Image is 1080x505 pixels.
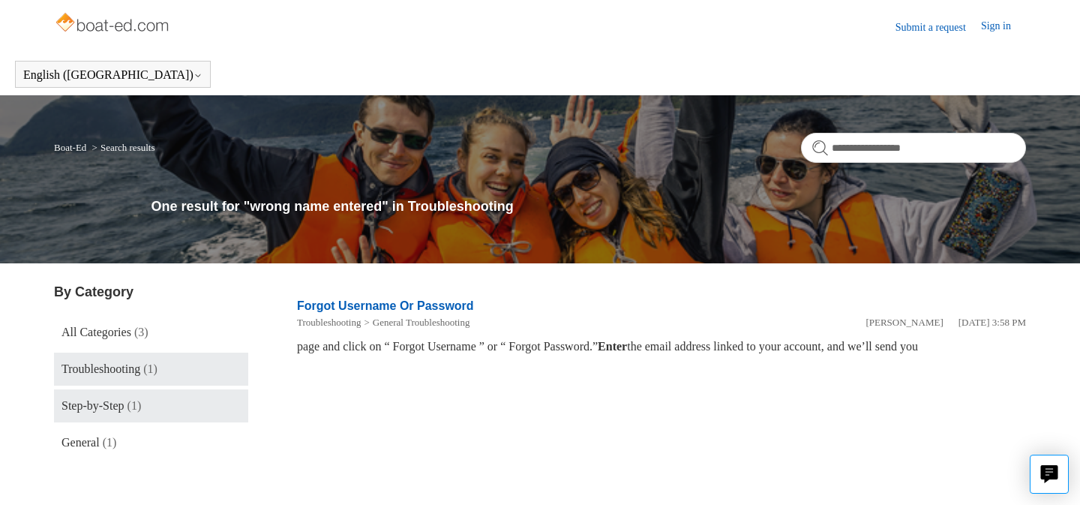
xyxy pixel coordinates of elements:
span: (1) [127,399,142,412]
div: page and click on “ Forgot Username ” or “ Forgot Password.” the email address linked to your acc... [297,338,1026,356]
time: 05/20/2025, 15:58 [958,317,1026,328]
span: All Categories [61,326,131,338]
a: Forgot Username Or Password [297,299,474,312]
span: (1) [103,436,117,449]
li: General Troubleshooting [361,315,469,330]
h1: One result for "wrong name entered" in Troubleshooting [151,197,1026,217]
li: [PERSON_NAME] [865,315,943,330]
a: Troubleshooting (1) [54,353,248,386]
a: Submit a request [895,20,981,35]
span: (1) [143,362,157,375]
li: Boat-Ed [54,142,89,153]
a: All Categories (3) [54,316,248,349]
span: Step-by-Step [61,399,124,412]
li: Search results [89,142,155,153]
a: Sign in [981,18,1026,36]
button: English ([GEOGRAPHIC_DATA]) [23,68,202,82]
a: General Troubleshooting [373,317,470,328]
li: Troubleshooting [297,315,361,330]
span: Troubleshooting [61,362,140,375]
button: Live chat [1030,455,1069,494]
em: Enter [598,340,627,353]
h3: By Category [54,282,248,302]
span: General [61,436,100,449]
a: Step-by-Step (1) [54,389,248,422]
img: Boat-Ed Help Center home page [54,9,173,39]
a: Troubleshooting [297,317,361,328]
span: (3) [134,326,148,338]
a: General (1) [54,426,248,459]
input: Search [801,133,1026,163]
a: Boat-Ed [54,142,86,153]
